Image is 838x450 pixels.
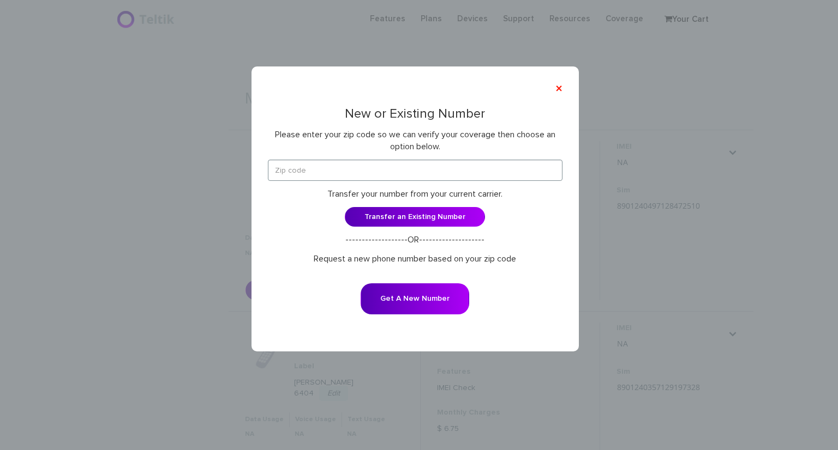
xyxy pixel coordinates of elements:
p: Request a new phone number based on your zip code [268,253,562,265]
p: Transfer your number from your current carrier. [268,188,562,200]
button: × [550,76,568,101]
input: Zip code [268,160,562,181]
h3: New or Existing Number [268,107,562,121]
p: -------------------OR-------------------- [268,234,562,246]
button: Get A New Number [361,283,469,314]
a: Transfer an Existing Number [345,207,485,227]
p: Please enter your zip code so we can verify your coverage then choose an option below. [268,129,562,153]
